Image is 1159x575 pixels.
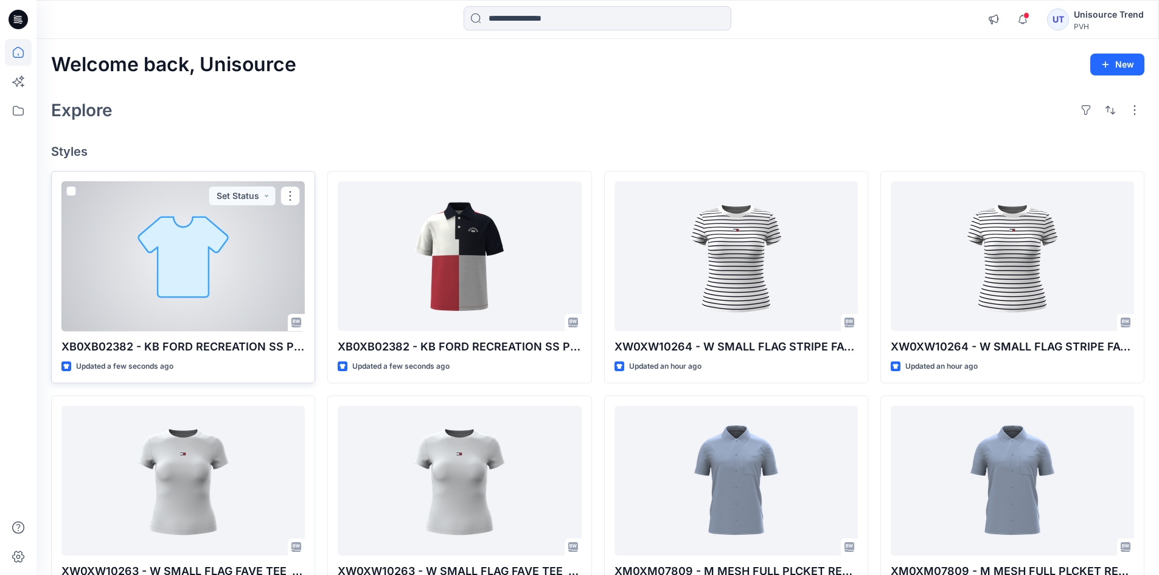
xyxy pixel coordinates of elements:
[338,406,581,556] a: XW0XW10263 - W SMALL FLAG FAVE TEE_proto
[76,360,173,373] p: Updated a few seconds ago
[61,181,305,332] a: XB0XB02382 - KB FORD RECREATION SS POLO_proto
[338,338,581,355] p: XB0XB02382 - KB FORD RECREATION SS POLO_proto
[1047,9,1069,30] div: UT
[614,338,858,355] p: XW0XW10264 - W SMALL FLAG STRIPE FAVE TEE_proto
[891,406,1134,556] a: XM0XM07809 - M MESH FULL PLCKET REG POLO_fit 2
[51,144,1144,159] h4: Styles
[1074,7,1144,22] div: Unisource Trend
[905,360,978,373] p: Updated an hour ago
[891,181,1134,332] a: XW0XW10264 - W SMALL FLAG STRIPE FAVE TEE_proto
[1074,22,1144,31] div: PVH
[61,406,305,556] a: XW0XW10263 - W SMALL FLAG FAVE TEE_proto
[51,54,296,76] h2: Welcome back, Unisource
[338,181,581,332] a: XB0XB02382 - KB FORD RECREATION SS POLO_proto
[1090,54,1144,75] button: New
[891,338,1134,355] p: XW0XW10264 - W SMALL FLAG STRIPE FAVE TEE_proto
[61,338,305,355] p: XB0XB02382 - KB FORD RECREATION SS POLO_proto
[352,360,450,373] p: Updated a few seconds ago
[614,181,858,332] a: XW0XW10264 - W SMALL FLAG STRIPE FAVE TEE_proto
[51,100,113,120] h2: Explore
[614,406,858,556] a: XM0XM07809 - M MESH FULL PLCKET REG POLO_fit 2
[629,360,701,373] p: Updated an hour ago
